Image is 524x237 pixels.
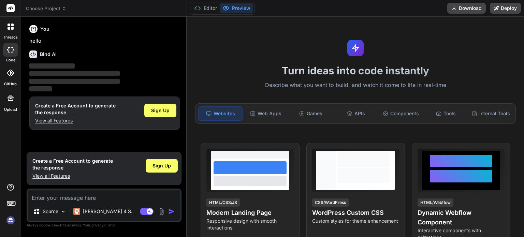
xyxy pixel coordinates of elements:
[26,5,67,12] span: Choose Project
[60,209,66,214] img: Pick Models
[35,117,116,124] p: View all Features
[469,106,513,121] div: Internal Tools
[191,81,520,90] p: Describe what you want to build, and watch it come to life in real-time
[418,198,453,207] div: HTML/Webflow
[40,26,49,32] h6: You
[35,102,116,116] h1: Create a Free Account to generate the response
[3,34,18,40] label: threads
[312,208,399,218] h4: WordPress Custom CSS
[191,3,220,13] button: Editor
[4,81,17,87] label: GitHub
[424,106,468,121] div: Tools
[379,106,423,121] div: Components
[40,51,57,58] h6: Bind AI
[168,208,175,215] img: icon
[334,106,378,121] div: APIs
[418,208,505,227] h4: Dynamic Webflow Component
[29,79,120,84] span: ‌
[198,106,243,121] div: Websites
[32,173,113,179] p: View all Features
[152,162,171,169] span: Sign Up
[29,71,120,76] span: ‌
[43,208,58,215] p: Source
[5,214,16,226] img: signin
[73,208,80,215] img: Claude 4 Sonnet
[158,208,165,216] img: attachment
[244,106,288,121] div: Web Apps
[6,57,15,63] label: code
[206,208,293,218] h4: Modern Landing Page
[312,198,349,207] div: CSS/WordPress
[206,218,293,231] p: Responsive design with smooth interactions
[447,3,486,14] button: Download
[191,64,520,77] h1: Turn ideas into code instantly
[29,86,52,91] span: ‌
[91,223,104,227] span: privacy
[27,222,181,228] p: Always double-check its answers. Your in Bind
[83,208,134,215] p: [PERSON_NAME] 4 S..
[220,3,253,13] button: Preview
[206,198,240,207] div: HTML/CSS/JS
[312,218,399,224] p: Custom styles for theme enhancement
[151,107,170,114] span: Sign Up
[4,107,17,113] label: Upload
[289,106,333,121] div: Games
[32,158,113,171] h1: Create a Free Account to generate the response
[29,37,180,45] p: hello
[490,3,521,14] button: Deploy
[29,63,75,69] span: ‌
